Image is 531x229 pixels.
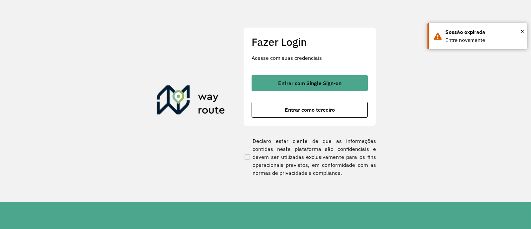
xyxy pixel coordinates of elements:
div: Sessão expirada [445,28,522,36]
div: Entre novamente [445,36,522,44]
span: × [521,26,524,36]
button: button [252,102,368,118]
button: Close [521,26,524,36]
label: Declaro estar ciente de que as informações contidas nesta plataforma são confidenciais e devem se... [243,137,376,177]
img: Roteirizador AmbevTech [157,85,225,117]
h2: Fazer Login [252,36,368,48]
span: Entrar como terceiro [285,107,335,112]
button: button [252,75,368,91]
span: Entrar com Single Sign-on [278,80,341,86]
p: Acesse com suas credenciais [252,54,368,62]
